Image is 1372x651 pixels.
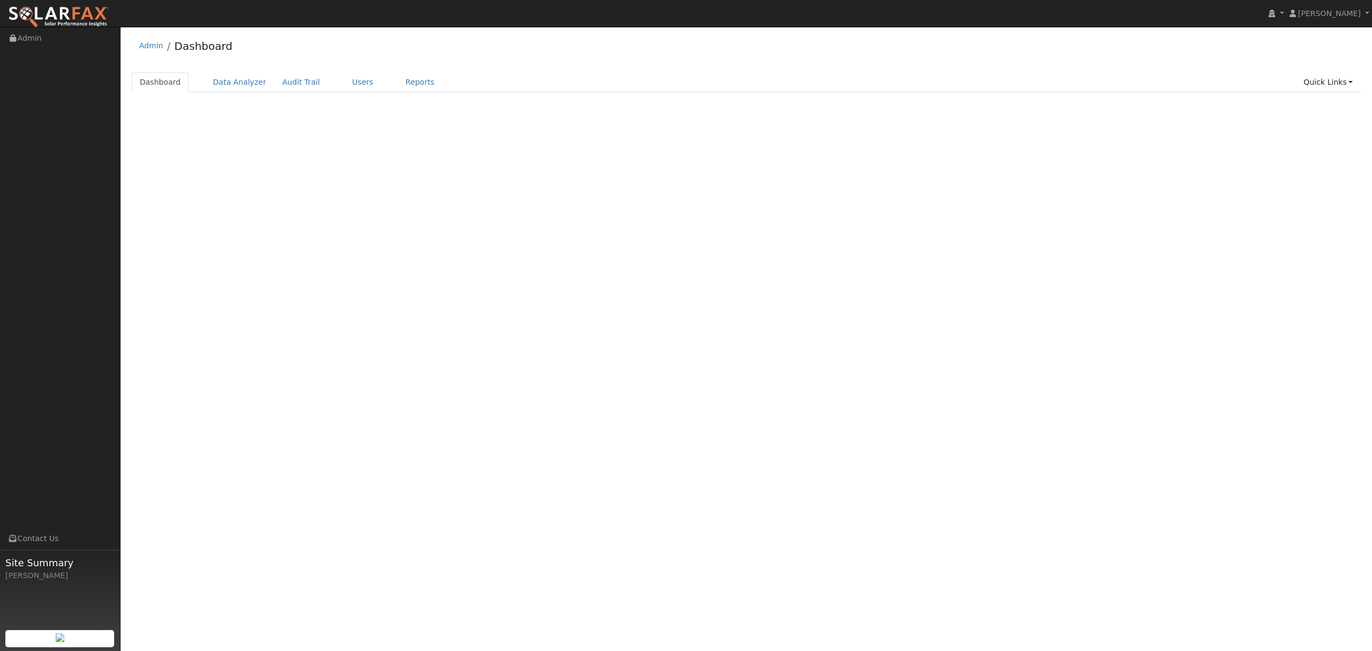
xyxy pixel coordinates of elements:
[174,40,233,53] a: Dashboard
[398,72,443,92] a: Reports
[1295,72,1361,92] a: Quick Links
[5,556,115,570] span: Site Summary
[5,570,115,581] div: [PERSON_NAME]
[205,72,274,92] a: Data Analyzer
[1298,9,1361,18] span: [PERSON_NAME]
[274,72,328,92] a: Audit Trail
[132,72,189,92] a: Dashboard
[8,6,109,28] img: SolarFax
[139,41,163,50] a: Admin
[56,633,64,642] img: retrieve
[344,72,382,92] a: Users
